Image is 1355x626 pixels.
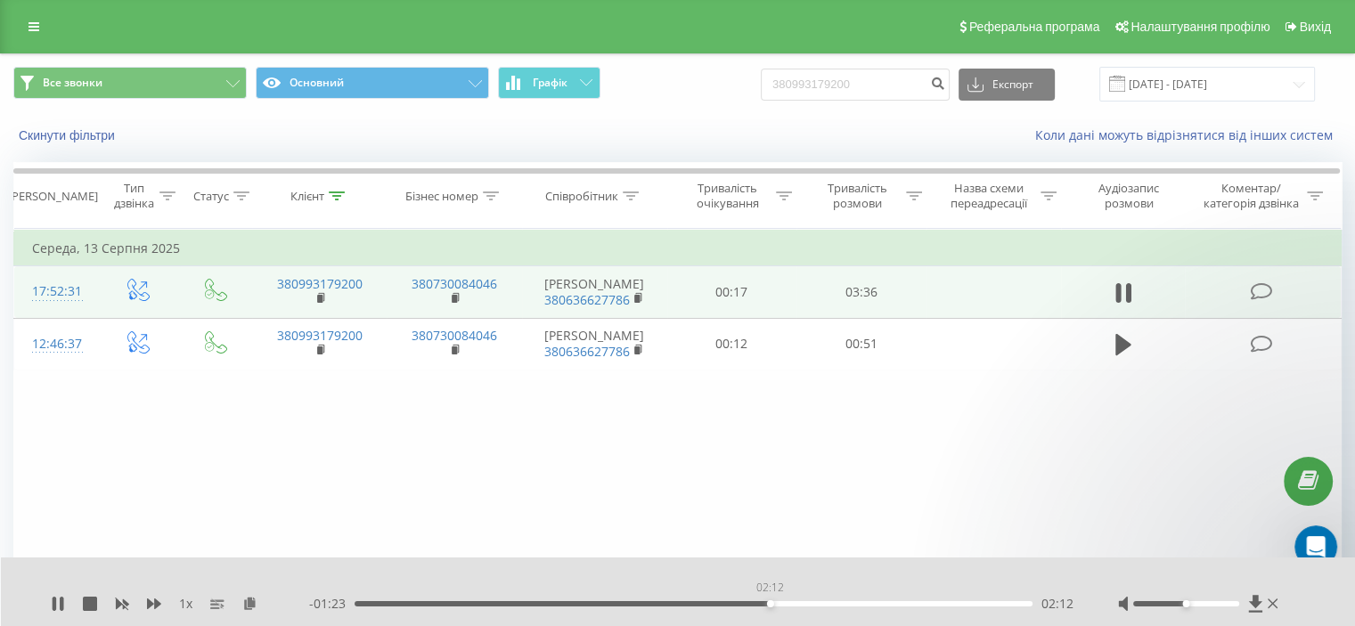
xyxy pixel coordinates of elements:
[179,595,192,613] span: 1 x
[277,327,363,344] a: 380993179200
[1041,595,1073,613] span: 02:12
[290,189,324,204] div: Клієнт
[1182,600,1189,607] div: Accessibility label
[753,575,788,600] div: 02:12
[13,67,247,99] button: Все звонки
[667,318,796,370] td: 00:12
[43,76,102,90] span: Все звонки
[193,189,229,204] div: Статус
[1198,181,1302,211] div: Коментар/категорія дзвінка
[8,189,98,204] div: [PERSON_NAME]
[959,69,1055,101] button: Експорт
[533,77,567,89] span: Графік
[522,318,667,370] td: [PERSON_NAME]
[683,181,772,211] div: Тривалість очікування
[405,189,478,204] div: Бізнес номер
[796,266,926,318] td: 03:36
[498,67,600,99] button: Графік
[412,275,497,292] a: 380730084046
[1131,20,1269,34] span: Налаштування профілю
[544,343,630,360] a: 380636627786
[256,67,489,99] button: Основний
[32,274,79,309] div: 17:52:31
[112,181,154,211] div: Тип дзвінка
[1077,181,1181,211] div: Аудіозапис розмови
[1300,20,1331,34] span: Вихід
[796,318,926,370] td: 00:51
[13,127,124,143] button: Скинути фільтри
[767,600,774,607] div: Accessibility label
[412,327,497,344] a: 380730084046
[1035,126,1342,143] a: Коли дані можуть відрізнятися вiд інших систем
[544,291,630,308] a: 380636627786
[943,181,1036,211] div: Назва схеми переадресації
[969,20,1100,34] span: Реферальна програма
[309,595,355,613] span: - 01:23
[14,231,1342,266] td: Середа, 13 Серпня 2025
[1294,525,1337,568] iframe: Intercom live chat
[32,327,79,362] div: 12:46:37
[761,69,950,101] input: Пошук за номером
[277,275,363,292] a: 380993179200
[812,181,902,211] div: Тривалість розмови
[522,266,667,318] td: [PERSON_NAME]
[545,189,618,204] div: Співробітник
[667,266,796,318] td: 00:17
